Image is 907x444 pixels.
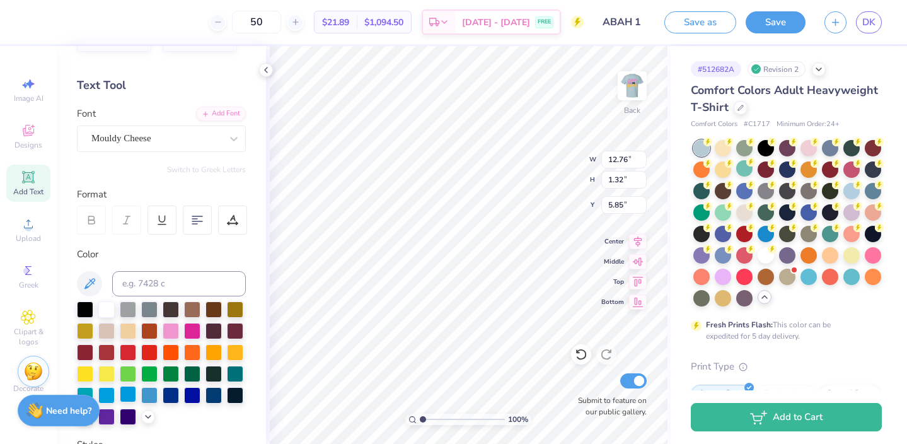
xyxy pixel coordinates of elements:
span: Upload [16,233,41,243]
span: Image AI [14,93,43,103]
span: FREE [538,18,551,26]
div: Screen Print [691,385,752,404]
span: # C1717 [744,119,770,130]
span: Designs [14,140,42,150]
strong: Fresh Prints Flash: [706,320,773,330]
div: # 512682A [691,61,741,77]
span: Comfort Colors Adult Heavyweight T-Shirt [691,83,878,115]
input: e.g. 7428 c [112,271,246,296]
button: Save as [664,11,736,33]
div: Embroidery [756,385,816,404]
button: Save [746,11,806,33]
span: $21.89 [322,16,349,29]
span: [DATE] - [DATE] [462,16,530,29]
span: 100 % [508,414,528,425]
img: Back [620,73,645,98]
span: Clipart & logos [6,327,50,347]
label: Submit to feature on our public gallery. [571,395,647,418]
span: Decorate [13,383,43,394]
span: Comfort Colors [691,119,737,130]
div: Add Font [196,107,246,121]
div: Color [77,247,246,262]
span: Minimum Order: 24 + [777,119,840,130]
span: DK [862,15,875,30]
div: Text Tool [77,77,246,94]
a: DK [856,11,882,33]
div: Back [624,105,640,116]
input: – – [232,11,281,33]
span: Center [601,237,624,246]
div: Print Type [691,359,882,374]
button: Switch to Greek Letters [167,165,246,175]
input: Untitled Design [593,9,655,35]
span: Middle [601,257,624,266]
span: Add Text [13,187,43,197]
div: Revision 2 [748,61,806,77]
strong: Need help? [46,405,91,417]
span: Top [601,277,624,286]
span: Greek [19,280,38,290]
div: This color can be expedited for 5 day delivery. [706,319,861,342]
div: Format [77,187,247,202]
span: $1,094.50 [364,16,403,29]
div: Digital Print [819,385,881,404]
span: Bottom [601,298,624,307]
label: Font [77,107,96,121]
button: Add to Cart [691,403,882,431]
